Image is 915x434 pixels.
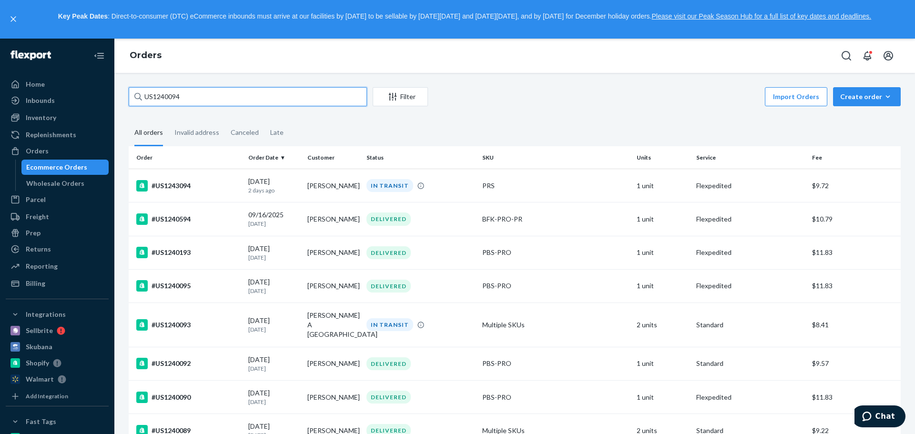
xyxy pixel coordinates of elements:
td: 1 unit [633,269,692,303]
a: Add Integration [6,391,109,402]
div: IN TRANSIT [366,318,413,331]
th: Service [692,146,808,169]
div: Replenishments [26,130,76,140]
td: [PERSON_NAME] [304,169,363,202]
div: DELIVERED [366,280,411,293]
div: DELIVERED [366,391,411,404]
div: Returns [26,244,51,254]
div: Invalid address [174,120,219,145]
div: Inbounds [26,96,55,105]
button: Open account menu [879,46,898,65]
div: #US1240594 [136,213,241,225]
input: Search orders [129,87,367,106]
button: Integrations [6,307,109,322]
div: Inventory [26,113,56,122]
div: #US1240193 [136,247,241,258]
p: Standard [696,320,804,330]
p: Flexpedited [696,248,804,257]
th: Order Date [244,146,304,169]
a: Sellbrite [6,323,109,338]
td: [PERSON_NAME] [304,380,363,414]
p: 2 days ago [248,186,300,194]
div: Billing [26,279,45,288]
th: Fee [808,146,901,169]
strong: Key Peak Dates [58,12,108,20]
a: Wholesale Orders [21,176,109,191]
td: [PERSON_NAME] [304,202,363,236]
th: SKU [478,146,633,169]
td: 1 unit [633,169,692,202]
a: Orders [130,50,162,61]
button: Filter [373,87,428,106]
a: Billing [6,276,109,291]
a: Inbounds [6,93,109,108]
p: Flexpedited [696,214,804,224]
td: $9.72 [808,169,901,202]
td: $11.83 [808,380,901,414]
a: Home [6,77,109,92]
a: Shopify [6,355,109,371]
p: Standard [696,359,804,368]
div: Filter [373,92,427,101]
button: Open notifications [858,46,877,65]
td: [PERSON_NAME] [304,269,363,303]
a: Freight [6,209,109,224]
a: Parcel [6,192,109,207]
a: Returns [6,242,109,257]
td: 1 unit [633,202,692,236]
p: [DATE] [248,220,300,228]
div: Prep [26,228,41,238]
div: [DATE] [248,388,300,406]
div: Shopify [26,358,49,368]
p: [DATE] [248,398,300,406]
div: PBS-PRO [482,248,629,257]
p: [DATE] [248,287,300,295]
a: Walmart [6,372,109,387]
div: DELIVERED [366,357,411,370]
div: 09/16/2025 [248,210,300,228]
div: Sellbrite [26,326,53,335]
p: : Direct-to-consumer (DTC) eCommerce inbounds must arrive at our facilities by [DATE] to be sella... [23,9,906,25]
th: Order [129,146,244,169]
div: Integrations [26,310,66,319]
div: [DATE] [248,277,300,295]
a: Replenishments [6,127,109,142]
div: BFK-PRO-PR [482,214,629,224]
div: PBS-PRO [482,281,629,291]
div: #US1240092 [136,358,241,369]
td: $10.79 [808,202,901,236]
div: Parcel [26,195,46,204]
button: Create order [833,87,901,106]
td: $11.83 [808,236,901,269]
p: [DATE] [248,364,300,373]
th: Units [633,146,692,169]
div: Skubana [26,342,52,352]
button: close, [9,14,18,24]
div: Freight [26,212,49,222]
div: Home [26,80,45,89]
div: PBS-PRO [482,393,629,402]
div: Add Integration [26,392,68,400]
div: [DATE] [248,316,300,333]
td: Multiple SKUs [478,303,633,347]
div: #US1240095 [136,280,241,292]
iframe: Opens a widget where you can chat to one of our agents [854,405,905,429]
td: $9.57 [808,347,901,380]
div: IN TRANSIT [366,179,413,192]
div: DELIVERED [366,212,411,225]
div: PRS [482,181,629,191]
button: Import Orders [765,87,827,106]
a: Ecommerce Orders [21,160,109,175]
div: [DATE] [248,177,300,194]
div: Ecommerce Orders [26,162,87,172]
div: Orders [26,146,49,156]
div: PBS-PRO [482,359,629,368]
a: Skubana [6,339,109,354]
a: Orders [6,143,109,159]
div: Customer [307,153,359,161]
td: [PERSON_NAME] [304,236,363,269]
div: [DATE] [248,244,300,262]
td: [PERSON_NAME] [304,347,363,380]
th: Status [363,146,478,169]
p: Flexpedited [696,181,804,191]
